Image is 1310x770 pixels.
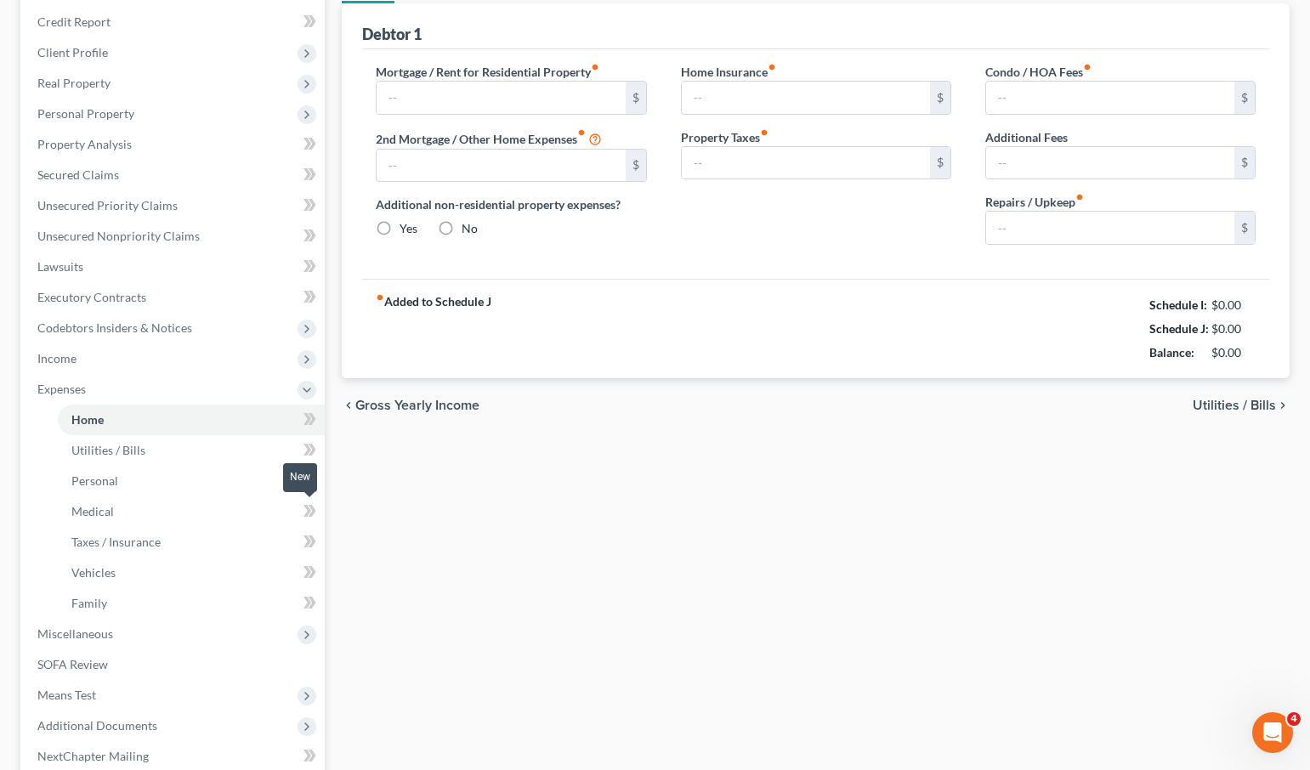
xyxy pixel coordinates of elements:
[760,128,768,137] i: fiber_manual_record
[342,399,355,412] i: chevron_left
[71,504,114,518] span: Medical
[1149,321,1209,336] strong: Schedule J:
[37,626,113,641] span: Miscellaneous
[24,252,325,282] a: Lawsuits
[1211,344,1256,361] div: $0.00
[355,399,479,412] span: Gross Yearly Income
[1075,193,1084,201] i: fiber_manual_record
[377,150,625,182] input: --
[37,259,83,274] span: Lawsuits
[376,293,491,365] strong: Added to Schedule J
[376,128,602,149] label: 2nd Mortgage / Other Home Expenses
[37,351,77,365] span: Income
[24,160,325,190] a: Secured Claims
[37,688,96,702] span: Means Test
[362,24,422,44] div: Debtor 1
[1211,320,1256,337] div: $0.00
[1211,297,1256,314] div: $0.00
[681,128,768,146] label: Property Taxes
[71,443,145,457] span: Utilities / Bills
[58,496,325,527] a: Medical
[400,220,417,237] label: Yes
[986,82,1234,114] input: --
[58,435,325,466] a: Utilities / Bills
[376,63,599,81] label: Mortgage / Rent for Residential Property
[37,198,178,212] span: Unsecured Priority Claims
[24,7,325,37] a: Credit Report
[377,82,625,114] input: --
[1193,399,1276,412] span: Utilities / Bills
[1149,345,1194,360] strong: Balance:
[1252,712,1293,753] iframe: Intercom live chat
[24,282,325,313] a: Executory Contracts
[1234,82,1255,114] div: $
[58,405,325,435] a: Home
[58,527,325,558] a: Taxes / Insurance
[930,82,950,114] div: $
[37,106,134,121] span: Personal Property
[682,147,930,179] input: --
[985,193,1084,211] label: Repairs / Upkeep
[71,473,118,488] span: Personal
[24,190,325,221] a: Unsecured Priority Claims
[1083,63,1092,71] i: fiber_manual_record
[1193,399,1290,412] button: Utilities / Bills chevron_right
[681,63,776,81] label: Home Insurance
[37,320,192,335] span: Codebtors Insiders & Notices
[37,229,200,243] span: Unsecured Nonpriority Claims
[58,466,325,496] a: Personal
[37,14,111,29] span: Credit Report
[1149,297,1207,312] strong: Schedule I:
[37,137,132,151] span: Property Analysis
[1234,212,1255,244] div: $
[376,293,384,302] i: fiber_manual_record
[37,382,86,396] span: Expenses
[985,63,1092,81] label: Condo / HOA Fees
[37,45,108,59] span: Client Profile
[985,128,1068,146] label: Additional Fees
[71,412,104,427] span: Home
[37,749,149,763] span: NextChapter Mailing
[71,596,107,610] span: Family
[986,147,1234,179] input: --
[37,718,157,733] span: Additional Documents
[626,82,646,114] div: $
[626,150,646,182] div: $
[71,565,116,580] span: Vehicles
[24,649,325,680] a: SOFA Review
[768,63,776,71] i: fiber_manual_record
[376,195,646,213] label: Additional non-residential property expenses?
[37,657,108,671] span: SOFA Review
[342,399,479,412] button: chevron_left Gross Yearly Income
[682,82,930,114] input: --
[930,147,950,179] div: $
[71,535,161,549] span: Taxes / Insurance
[986,212,1234,244] input: --
[37,167,119,182] span: Secured Claims
[1276,399,1290,412] i: chevron_right
[24,221,325,252] a: Unsecured Nonpriority Claims
[462,220,478,237] label: No
[1234,147,1255,179] div: $
[37,76,111,90] span: Real Property
[58,558,325,588] a: Vehicles
[577,128,586,137] i: fiber_manual_record
[24,129,325,160] a: Property Analysis
[37,290,146,304] span: Executory Contracts
[591,63,599,71] i: fiber_manual_record
[1287,712,1301,726] span: 4
[58,588,325,619] a: Family
[283,463,317,491] div: New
